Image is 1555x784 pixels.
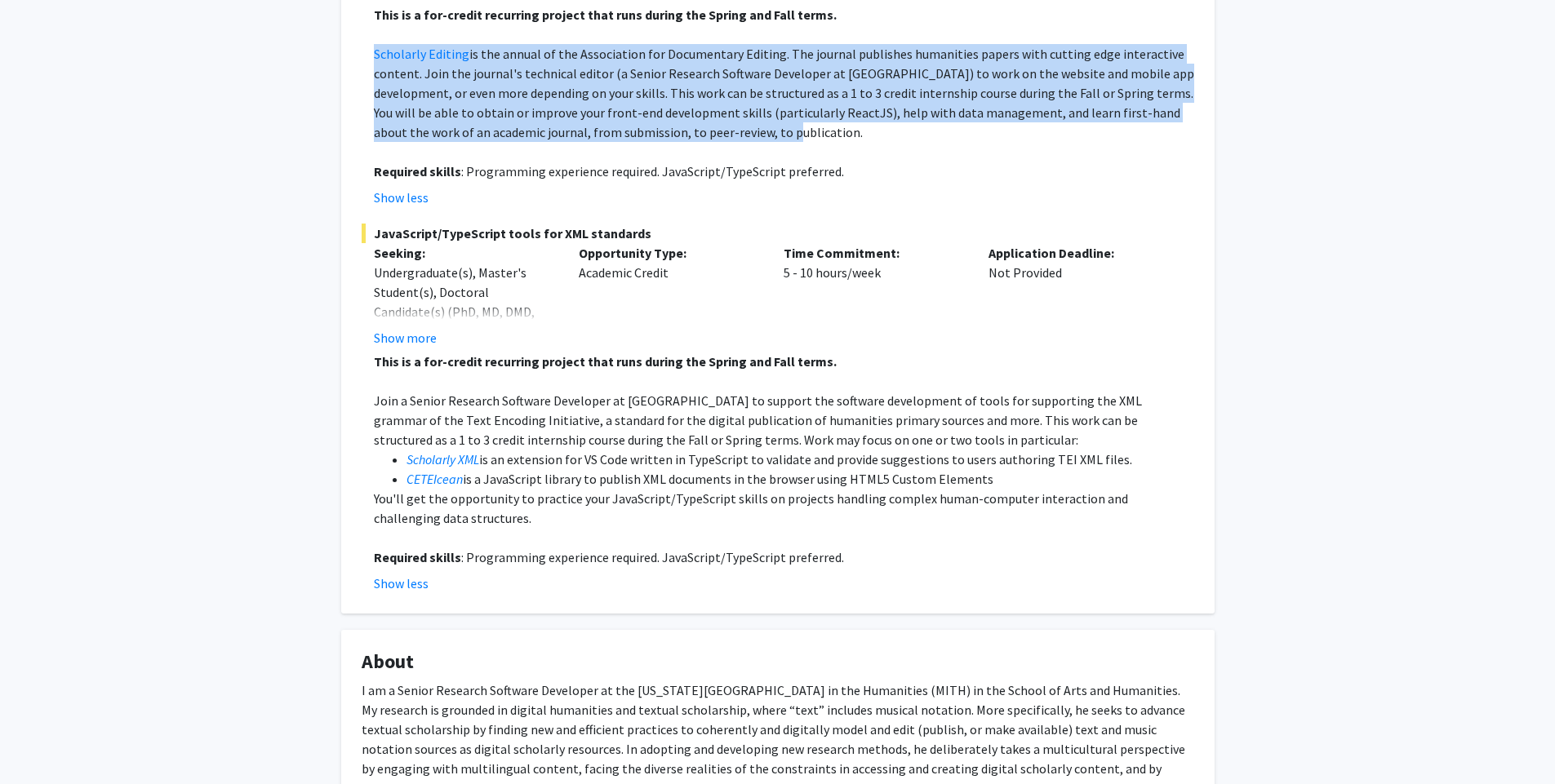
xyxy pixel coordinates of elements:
p: is the annual of the Association for Documentary Editing. The journal publishes humanities papers... [374,44,1194,142]
strong: Required skills [374,163,461,179]
a: Scholarly XML [407,451,479,467]
button: Show less [374,574,429,593]
p: Seeking: [374,243,554,263]
p: Time Commitment: [784,243,964,263]
li: is a JavaScript library to publish XML documents in the browser using HTML5 Custom Elements [407,469,1194,489]
p: Join a Senior Research Software Developer at [GEOGRAPHIC_DATA] to support the software developmen... [374,391,1194,450]
strong: This is a for-credit recurring project that runs during the Spring and Fall terms. [374,7,837,23]
div: Undergraduate(s), Master's Student(s), Doctoral Candidate(s) (PhD, MD, DMD, PharmD, etc.) [374,263,554,341]
p: Application Deadline: [989,243,1169,263]
h4: About [362,650,1194,674]
p: Opportunity Type: [579,243,759,263]
span: JavaScript/TypeScript tools for XML standards [362,224,1194,243]
li: is an extension for VS Code written in TypeScript to validate and provide suggestions to users au... [407,450,1194,469]
button: Show less [374,188,429,207]
button: Show more [374,328,437,348]
p: : Programming experience required. JavaScript/TypeScript preferred. [374,162,1194,181]
a: CETEIcean [407,471,463,487]
p: : Programming experience required. JavaScript/TypeScript preferred. [374,547,1194,567]
iframe: Chat [12,711,69,772]
div: Academic Credit [566,243,771,348]
a: Scholarly Editing [374,46,469,62]
strong: This is a for-credit recurring project that runs during the Spring and Fall terms. [374,353,837,370]
div: 5 - 10 hours/week [771,243,976,348]
p: You'll get the opportunity to practice your JavaScript/TypeScript skills on projects handling com... [374,489,1194,528]
strong: Required skills [374,549,461,565]
div: Not Provided [976,243,1181,348]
